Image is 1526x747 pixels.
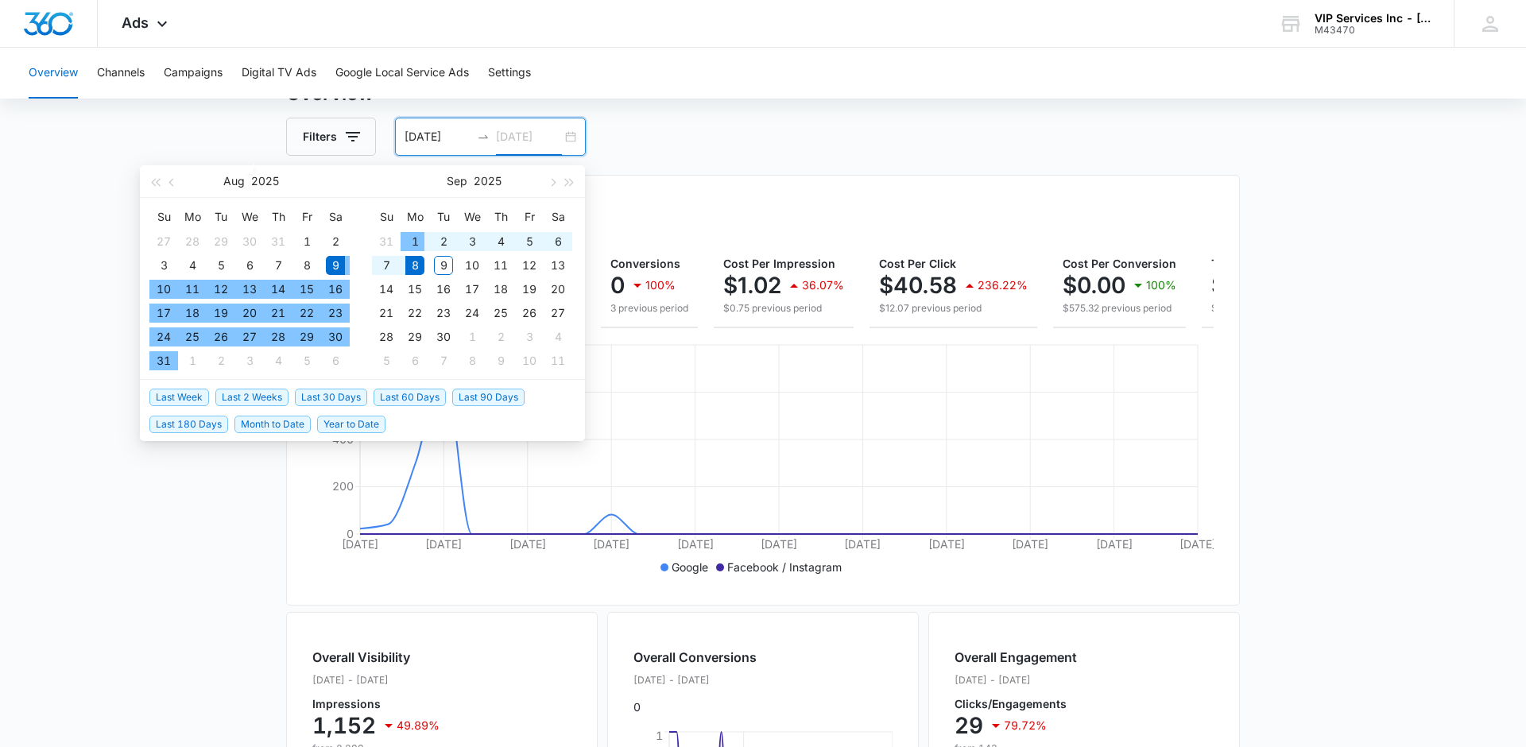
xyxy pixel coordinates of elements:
div: 5 [211,256,230,275]
div: 8 [297,256,316,275]
tspan: [DATE] [593,537,629,551]
td: 2025-09-18 [486,277,515,301]
td: 2025-08-28 [264,325,292,349]
div: 12 [520,256,539,275]
p: $0.00 [1063,273,1125,298]
th: Mo [178,204,207,230]
button: Overview [29,48,78,99]
span: Last 30 Days [295,389,367,406]
tspan: 0 [347,527,354,540]
div: 24 [154,327,173,346]
td: 2025-09-05 [292,349,321,373]
div: 27 [154,232,173,251]
span: Total Spend [1211,257,1276,270]
div: 29 [297,327,316,346]
td: 2025-08-02 [321,230,350,254]
p: $12.07 previous period [879,301,1028,315]
p: $40.58 [879,273,957,298]
input: End date [496,128,562,145]
p: Google [672,559,708,575]
span: Last Week [149,389,209,406]
td: 2025-10-03 [515,325,544,349]
div: 3 [154,256,173,275]
td: 2025-09-11 [486,254,515,277]
th: Su [149,204,178,230]
p: 1,152 [312,713,376,738]
div: 5 [377,351,396,370]
td: 2025-08-24 [149,325,178,349]
input: Start date [405,128,471,145]
p: 79.72% [1004,720,1047,731]
div: 29 [405,327,424,346]
td: 2025-09-27 [544,301,572,325]
div: 10 [520,351,539,370]
div: 16 [326,280,345,299]
h2: Overall Conversions [633,648,757,667]
h2: Overall Engagement [955,648,1077,667]
span: Last 180 Days [149,416,228,433]
td: 2025-08-16 [321,277,350,301]
span: Month to Date [234,416,311,433]
tspan: [DATE] [1179,537,1216,551]
p: 29 [955,713,983,738]
p: 36.07% [802,280,844,291]
tspan: [DATE] [1012,537,1048,551]
td: 2025-10-07 [429,349,458,373]
th: We [458,204,486,230]
th: Th [486,204,515,230]
td: 2025-10-02 [486,325,515,349]
div: 31 [269,232,288,251]
td: 2025-07-29 [207,230,235,254]
td: 2025-09-05 [515,230,544,254]
tspan: 200 [332,479,354,493]
div: 0 [633,648,757,715]
p: $1.02 [723,273,781,298]
td: 2025-09-03 [235,349,264,373]
div: 3 [520,327,539,346]
div: 25 [491,304,510,323]
div: 28 [377,327,396,346]
td: 2025-09-15 [401,277,429,301]
td: 2025-09-30 [429,325,458,349]
div: 25 [183,327,202,346]
div: 28 [183,232,202,251]
span: Last 2 Weeks [215,389,289,406]
td: 2025-08-11 [178,277,207,301]
td: 2025-09-04 [486,230,515,254]
p: [DATE] - [DATE] [955,673,1077,687]
button: Channels [97,48,145,99]
th: We [235,204,264,230]
div: 20 [548,280,567,299]
div: 30 [434,327,453,346]
span: Last 90 Days [452,389,525,406]
p: $1,176.80 [1211,273,1311,298]
p: Impressions [312,699,440,710]
td: 2025-09-28 [372,325,401,349]
button: Filters [286,118,376,156]
p: 100% [645,280,676,291]
td: 2025-09-06 [544,230,572,254]
div: 2 [491,327,510,346]
div: 22 [297,304,316,323]
div: 23 [434,304,453,323]
div: 31 [377,232,396,251]
td: 2025-10-09 [486,349,515,373]
div: 15 [297,280,316,299]
div: 6 [405,351,424,370]
div: 8 [463,351,482,370]
div: 12 [211,280,230,299]
div: 6 [548,232,567,251]
div: 13 [548,256,567,275]
div: 26 [211,327,230,346]
td: 2025-08-09 [321,254,350,277]
td: 2025-08-01 [292,230,321,254]
td: 2025-09-25 [486,301,515,325]
div: 24 [463,304,482,323]
div: 4 [183,256,202,275]
td: 2025-08-25 [178,325,207,349]
td: 2025-08-21 [264,301,292,325]
div: 1 [183,351,202,370]
div: 10 [154,280,173,299]
div: 26 [520,304,539,323]
tspan: [DATE] [509,537,546,551]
